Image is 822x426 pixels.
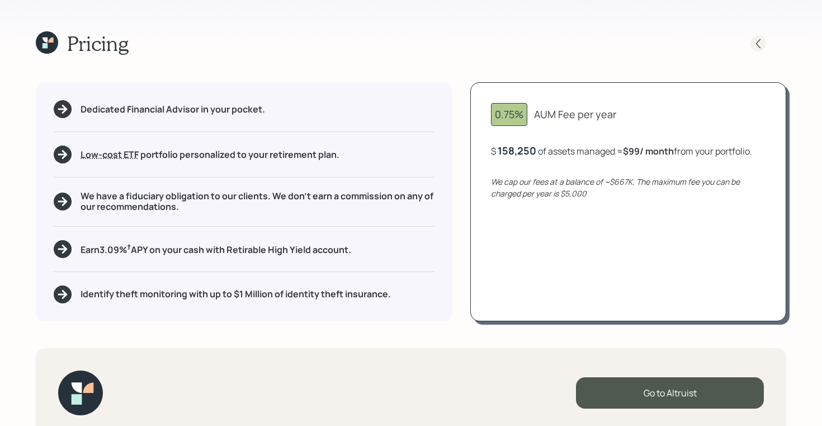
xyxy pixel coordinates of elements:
[81,191,434,212] h5: We have a fiduciary obligation to our clients. We don't earn a commission on any of our recommend...
[81,104,265,115] h5: Dedicated Financial Advisor in your pocket.
[491,176,740,199] i: We cap our fees at a balance of ~$667K. The maximum fee you can be charged per year is $5,000
[81,149,339,160] h5: portfolio personalized to your retirement plan.
[491,144,752,158] div: $ of assets managed ≈ from your portfolio .
[623,145,674,157] b: $99 / month
[495,107,523,122] div: 0.75%
[534,107,616,122] div: AUM Fee per year
[81,289,391,299] h5: Identify theft monitoring with up to $1 Million of identity theft insurance.
[127,242,131,252] sup: †
[498,144,536,157] div: 158,250
[81,148,139,161] span: Low-cost ETF
[81,242,351,256] h5: Earn 3.09 % APY on your cash with Retirable High Yield account.
[576,377,764,409] div: Go to Altruist
[67,31,129,55] h1: Pricing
